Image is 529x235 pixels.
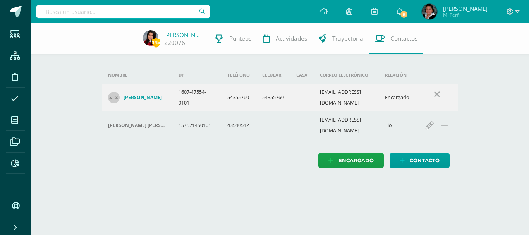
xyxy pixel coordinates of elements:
[209,23,257,54] a: Punteos
[400,10,408,19] span: 9
[164,39,185,47] a: 220076
[314,111,379,139] td: [EMAIL_ADDRESS][DOMAIN_NAME]
[332,34,363,43] span: Trayectoria
[221,111,256,139] td: 43540512
[108,122,166,129] h4: [PERSON_NAME] [PERSON_NAME] .
[379,84,416,111] td: Encargado
[229,34,251,43] span: Punteos
[410,153,440,168] span: Contacto
[314,84,379,111] td: [EMAIL_ADDRESS][DOMAIN_NAME]
[338,153,374,168] span: Encargado
[102,67,172,84] th: Nombre
[369,23,423,54] a: Contactos
[276,34,307,43] span: Actividades
[390,34,417,43] span: Contactos
[152,38,160,47] span: 145
[379,111,416,139] td: Tio
[108,92,166,103] a: [PERSON_NAME]
[318,153,384,168] a: Encargado
[390,153,450,168] a: Contacto
[379,67,416,84] th: Relación
[143,30,158,46] img: 2acc572b8ec1196b957213eb7f184b71.png
[313,23,369,54] a: Trayectoria
[108,92,120,103] img: 30x30
[290,67,314,84] th: Casa
[221,67,256,84] th: Teléfono
[221,84,256,111] td: 54355760
[256,84,290,111] td: 54355760
[172,67,221,84] th: DPI
[164,31,203,39] a: [PERSON_NAME]
[257,23,313,54] a: Actividades
[36,5,210,18] input: Busca un usuario...
[443,12,488,18] span: Mi Perfil
[172,111,221,139] td: 157521450101
[172,84,221,111] td: 1607-47554-0101
[314,67,379,84] th: Correo electrónico
[108,122,166,129] div: Pineda Maldonado Clinton Homero .
[422,4,437,19] img: c5e15b6d1c97cfcc5e091a47d8fce03b.png
[443,5,488,12] span: [PERSON_NAME]
[124,94,162,101] h4: [PERSON_NAME]
[256,67,290,84] th: Celular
